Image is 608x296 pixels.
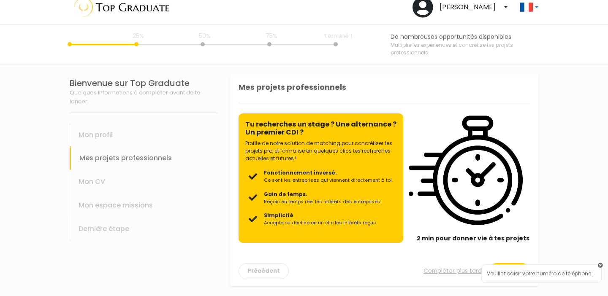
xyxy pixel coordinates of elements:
div: Veuillez saisir votre numéro de téléphone ! [481,264,602,283]
div: Mon espace missions [70,194,217,217]
span: Quelques informations à compléter avant de te lancer. [70,89,201,105]
div: Mon profil [70,123,217,147]
button: Suivant [489,263,530,279]
span: [PERSON_NAME] [440,2,496,12]
p: Profite de notre solution de matching pour concrétiser tes projets pro, et formalise en quelques ... [245,140,396,162]
span: 50% [190,32,220,44]
span: Accepte ou décline en un clic les intérêts reçus. [264,219,377,226]
div: Dernière étape [70,217,217,241]
button: Précédent [239,263,289,279]
span: 25% [124,32,153,44]
span: 2 min pour donner vie à tes projets [417,234,529,243]
h2: Tu recherches un stage ? Une alternance ? Un premier CDI ? [245,120,396,136]
span: 75% [257,32,286,44]
span: Fonctionnement inversé. [264,169,393,177]
span: Multiplie les expériences et concrétise tes projets professionnels. [391,41,538,57]
span: De nombreuses opportunités disponibles [391,32,538,41]
span: Terminé ! [323,32,353,44]
div: Mon CV [70,170,217,194]
h1: Bienvenue sur Top Graduate [70,78,217,88]
a: Compléter plus tard [423,267,482,275]
span: Ce sont les entreprises qui viennent directement à toi. [264,177,393,184]
span: Reçois en temps réel les intérêts des entreprises. [264,198,381,205]
img: clock.png [409,113,523,227]
span: Gain de temps. [264,191,381,198]
div: Mes projets professionnels [239,81,530,103]
div: Mes projets professionnels [70,146,217,170]
span: Simplicité [264,212,377,219]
